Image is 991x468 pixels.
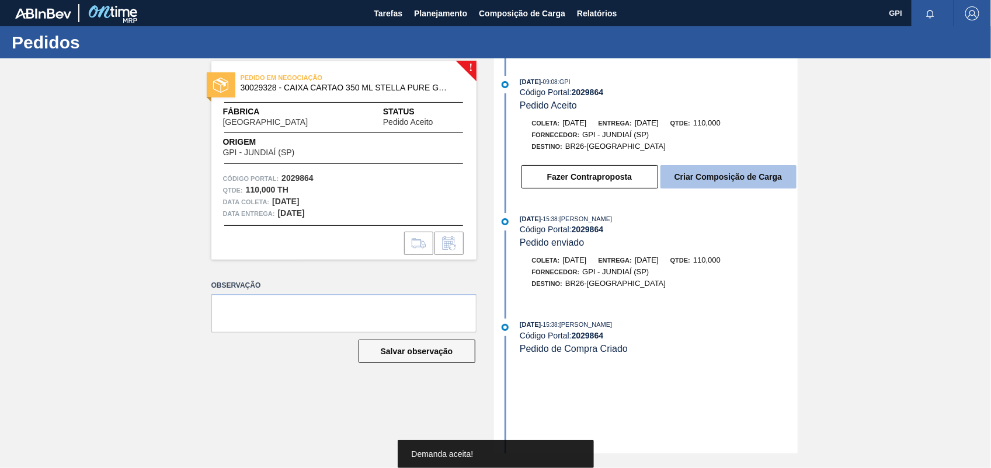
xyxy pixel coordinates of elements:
img: atual [502,324,509,331]
span: [DATE] [520,215,541,222]
span: - 15:38 [541,216,558,222]
span: Destino: [532,143,563,150]
span: Código Portal: [223,173,279,184]
img: atual [502,218,509,225]
span: Coleta: [532,120,560,127]
span: [DATE] [635,118,659,127]
strong: [DATE] [278,208,305,218]
strong: 2029864 [572,88,604,97]
span: Destino: [532,280,563,287]
h1: Pedidos [12,36,219,49]
span: Pedido de Compra Criado [520,344,628,354]
div: Código Portal: [520,88,797,97]
span: Composição de Carga [479,6,565,20]
span: Origem [223,136,328,148]
span: Pedido Aceito [520,100,577,110]
span: GPI - JUNDIAÍ (SP) [582,267,649,276]
button: Salvar observação [359,340,475,363]
span: 110,000 [693,118,721,127]
img: TNhmsLtSVTkK8tSr43FrP2fwEKptu5GPRR3wAAAABJRU5ErkJggg== [15,8,71,19]
img: atual [502,81,509,88]
span: Demanda aceita! [412,449,474,459]
div: Código Portal: [520,331,797,340]
span: Tarefas [374,6,402,20]
span: [DATE] [563,118,587,127]
span: - 09:08 [541,79,558,85]
strong: 2029864 [281,173,314,183]
span: Pedido enviado [520,238,584,247]
span: Entrega: [599,120,632,127]
span: : [PERSON_NAME] [558,321,613,328]
span: Fornecedor: [532,131,580,138]
span: PEDIDO EM NEGOCIAÇÃO [241,72,404,83]
div: Código Portal: [520,225,797,234]
span: BR26-[GEOGRAPHIC_DATA] [565,279,666,288]
span: [DATE] [520,78,541,85]
span: GPI - JUNDIAÍ (SP) [223,148,295,157]
span: 110,000 [693,256,721,264]
div: Informar alteração no pedido [434,232,464,255]
span: 30029328 - CAIXA CARTAO 350 ML STELLA PURE GOLD C08 [241,83,453,92]
strong: 2029864 [572,331,604,340]
label: Observação [211,277,477,294]
strong: [DATE] [272,197,299,206]
span: BR26-[GEOGRAPHIC_DATA] [565,142,666,151]
span: Data coleta: [223,196,270,208]
img: Logout [965,6,979,20]
span: [GEOGRAPHIC_DATA] [223,118,308,127]
span: Qtde: [670,257,690,264]
button: Criar Composição de Carga [660,165,797,188]
span: Qtde : [223,184,243,196]
span: Status [383,106,465,118]
span: Pedido Aceito [383,118,433,127]
img: status [213,78,228,93]
span: Coleta: [532,257,560,264]
span: [DATE] [520,321,541,328]
span: Fábrica [223,106,345,118]
span: Entrega: [599,257,632,264]
span: Fornecedor: [532,268,580,275]
span: Data entrega: [223,208,275,219]
span: : [PERSON_NAME] [558,215,613,222]
button: Fazer Contraproposta [521,165,658,188]
span: Qtde: [670,120,690,127]
button: Notificações [912,5,949,22]
span: [DATE] [635,256,659,264]
span: : GPI [558,78,571,85]
strong: 110,000 TH [246,185,288,194]
span: - 15:38 [541,322,558,328]
span: GPI - JUNDIAÍ (SP) [582,130,649,139]
strong: 2029864 [572,225,604,234]
span: [DATE] [563,256,587,264]
span: Relatórios [577,6,617,20]
span: Planejamento [414,6,467,20]
div: Ir para Composição de Carga [404,232,433,255]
